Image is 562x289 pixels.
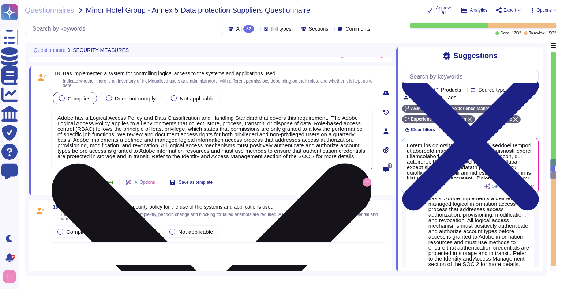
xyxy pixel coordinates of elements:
[503,8,516,12] span: Export
[461,7,487,13] button: Analytics
[547,31,556,35] span: 15 / 32
[236,26,242,31] span: All
[388,163,392,168] span: 0
[73,47,129,53] span: SECURITY MEASURES
[51,71,60,76] span: 18
[86,7,311,14] span: Minor Hotel Group - Annex 5 Data protection Suppliers Questionnaire
[537,8,552,12] span: Options
[512,31,521,35] span: 17 / 32
[363,178,371,187] img: user
[243,25,254,33] div: 32
[68,95,91,102] span: Complies
[25,7,74,14] span: Questionnaires
[428,124,531,267] div: Adobe has a Logical Access Policy and Data Classification and Handling Standard that covers this ...
[29,22,223,35] input: Search by keywords
[115,95,156,102] span: Does not comply
[34,47,65,53] span: Questionnaire
[1,269,21,285] button: user
[3,270,16,283] img: user
[11,255,15,259] div: 9+
[309,26,329,31] span: Sections
[271,26,291,31] span: Fill types
[50,204,59,209] span: 19
[345,26,370,31] span: Comments
[63,79,373,88] span: Indicate whether there is an inventory of individualised users and administrators, with different...
[406,70,538,83] input: Search by keywords
[470,8,487,12] span: Analytics
[529,31,546,35] span: To review:
[51,109,373,170] textarea: Adobe has a Logical Access Policy and Data Classification and Handling Standard that covers this ...
[436,6,452,15] span: Approve all
[501,31,510,35] span: Done:
[427,6,452,15] button: Approve all
[180,95,214,102] span: Not applicable
[63,71,277,76] span: Has implemented a system for controlling logical access to the systems and applications used.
